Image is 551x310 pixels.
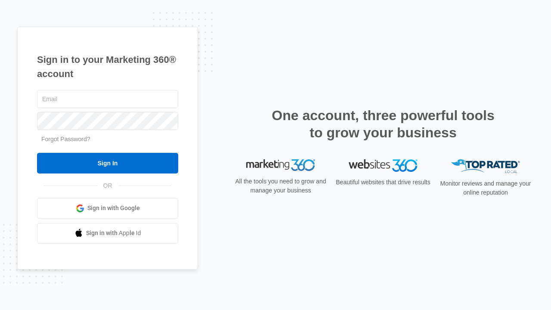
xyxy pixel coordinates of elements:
[37,198,178,219] a: Sign in with Google
[37,223,178,244] a: Sign in with Apple Id
[87,204,140,213] span: Sign in with Google
[37,153,178,174] input: Sign In
[246,159,315,171] img: Marketing 360
[232,177,329,195] p: All the tools you need to grow and manage your business
[41,136,90,143] a: Forgot Password?
[451,159,520,174] img: Top Rated Local
[86,229,141,238] span: Sign in with Apple Id
[37,53,178,81] h1: Sign in to your Marketing 360® account
[335,178,431,187] p: Beautiful websites that drive results
[269,107,497,141] h2: One account, three powerful tools to grow your business
[97,181,118,190] span: OR
[437,179,534,197] p: Monitor reviews and manage your online reputation
[37,90,178,108] input: Email
[349,159,418,172] img: Websites 360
